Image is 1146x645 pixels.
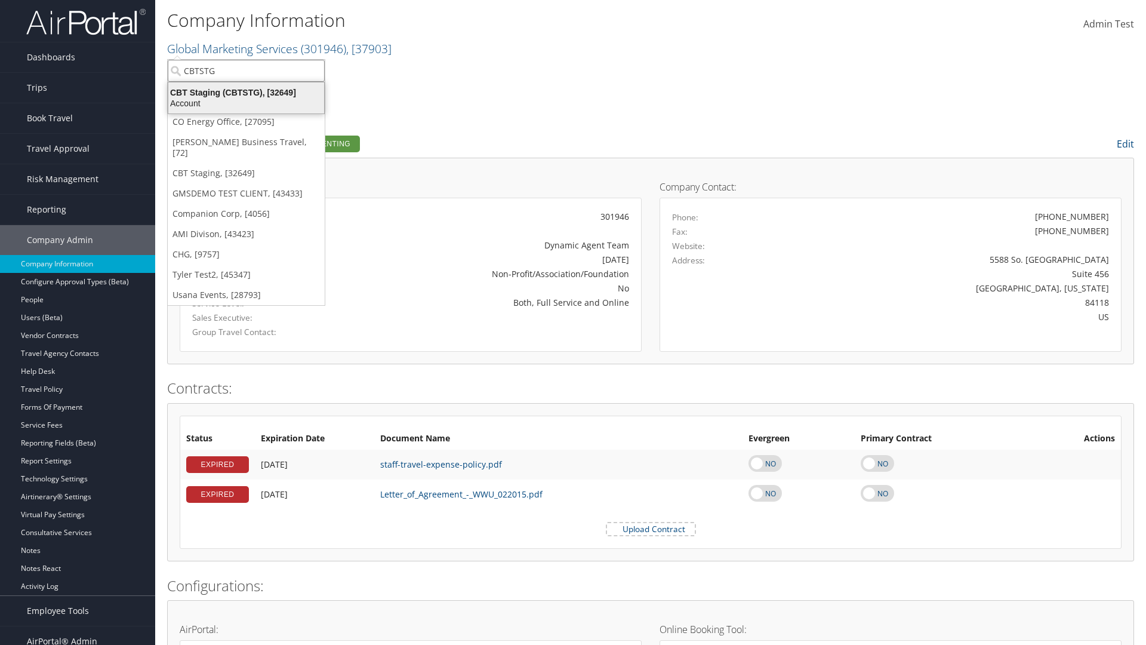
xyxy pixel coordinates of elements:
[344,239,629,251] div: Dynamic Agent Team
[301,41,346,57] span: ( 301946 )
[27,103,73,133] span: Book Travel
[180,428,255,450] th: Status
[168,204,325,224] a: Companion Corp, [4056]
[167,133,806,153] h2: Company Profile:
[374,428,743,450] th: Document Name
[161,87,331,98] div: CBT Staging (CBTSTG), [32649]
[380,459,502,470] a: staff-travel-expense-policy.pdf
[167,41,392,57] a: Global Marketing Services
[168,183,325,204] a: GMSDEMO TEST CLIENT, [43433]
[261,489,288,500] span: [DATE]
[660,182,1122,192] h4: Company Contact:
[168,285,325,305] a: Usana Events, [28793]
[192,312,326,324] label: Sales Executive:
[743,428,855,450] th: Evergreen
[786,296,1110,309] div: 84118
[168,132,325,163] a: [PERSON_NAME] Business Travel, [72]
[344,210,629,223] div: 301946
[27,73,47,103] span: Trips
[27,195,66,225] span: Reporting
[168,112,325,132] a: CO Energy Office, [27095]
[786,253,1110,266] div: 5588 So. [GEOGRAPHIC_DATA]
[167,8,812,33] h1: Company Information
[27,164,98,194] span: Risk Management
[672,211,698,223] label: Phone:
[1103,483,1115,506] i: Remove Contract
[167,576,1134,596] h2: Configurations:
[168,224,325,244] a: AMI Divison, [43423]
[1083,6,1134,43] a: Admin Test
[261,459,288,470] span: [DATE]
[180,625,642,634] h4: AirPortal:
[1030,428,1121,450] th: Actions
[186,486,249,503] div: EXPIRED
[168,265,325,285] a: Tyler Test2, [45347]
[346,41,392,57] span: , [ 37903 ]
[168,60,325,82] input: Search Accounts
[344,296,629,309] div: Both, Full Service and Online
[672,226,688,238] label: Fax:
[27,596,89,626] span: Employee Tools
[786,282,1110,294] div: [GEOGRAPHIC_DATA], [US_STATE]
[27,225,93,255] span: Company Admin
[672,240,705,252] label: Website:
[186,456,249,473] div: EXPIRED
[180,182,642,192] h4: Account Details:
[192,326,326,338] label: Group Travel Contact:
[27,42,75,72] span: Dashboards
[786,311,1110,323] div: US
[261,489,368,500] div: Add/Edit Date
[1083,17,1134,30] span: Admin Test
[1035,210,1109,223] div: [PHONE_NUMBER]
[344,268,629,280] div: Non-Profit/Association/Foundation
[161,98,331,109] div: Account
[1103,453,1115,476] i: Remove Contract
[168,163,325,183] a: CBT Staging, [32649]
[380,489,543,500] a: Letter_of_Agreement_-_WWU_022015.pdf
[855,428,1030,450] th: Primary Contract
[786,268,1110,280] div: Suite 456
[344,253,629,266] div: [DATE]
[261,459,368,470] div: Add/Edit Date
[344,282,629,294] div: No
[168,244,325,265] a: CHG, [9757]
[255,428,374,450] th: Expiration Date
[672,254,705,266] label: Address:
[167,378,1134,398] h2: Contracts:
[26,8,146,36] img: airportal-logo.png
[27,134,90,164] span: Travel Approval
[1117,137,1134,150] a: Edit
[660,625,1122,634] h4: Online Booking Tool:
[607,523,695,535] label: Upload Contract
[1035,225,1109,237] div: [PHONE_NUMBER]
